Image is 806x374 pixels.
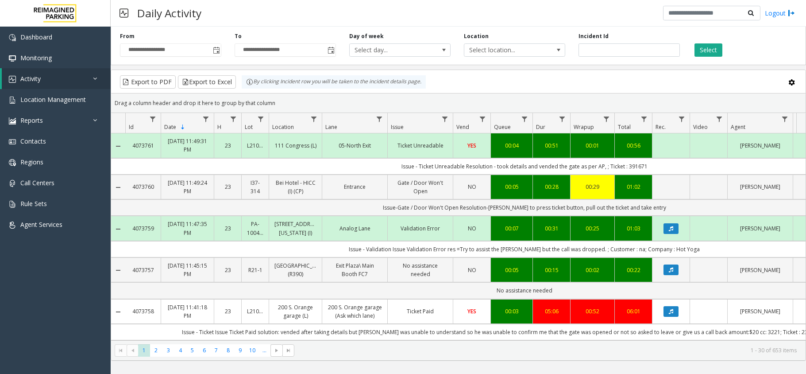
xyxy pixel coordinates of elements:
a: [PERSON_NAME] [733,224,787,233]
a: YES [459,141,485,150]
a: 00:25 [576,224,609,233]
span: Select location... [464,44,545,56]
a: Activity [2,68,111,89]
span: Total [618,123,631,131]
a: 23 [220,141,236,150]
a: 23 [220,183,236,191]
span: Select day... [350,44,430,56]
a: 00:02 [576,266,609,274]
a: 00:15 [538,266,565,274]
a: Exit Plaza\ Main Booth FC7 [328,261,382,278]
a: 23 [220,307,236,316]
kendo-pager-info: 1 - 30 of 653 items [300,347,797,354]
span: Sortable [179,124,186,131]
span: Activity [20,74,41,83]
span: Issue [391,123,404,131]
button: Select [694,43,722,57]
a: YES [459,307,485,316]
a: 00:22 [620,266,647,274]
a: [DATE] 11:45:15 PM [166,261,208,278]
a: 00:05 [496,183,527,191]
span: YES [467,142,476,149]
img: 'icon' [9,34,16,41]
a: Collapse Details [111,267,125,274]
a: Total Filter Menu [638,113,650,125]
a: 200 S. Orange garage (Ask which lane) [328,303,382,320]
span: Vend [456,123,469,131]
div: 00:04 [496,141,527,150]
a: 00:29 [576,183,609,191]
span: Page 10 [247,344,258,356]
img: 'icon' [9,55,16,62]
a: 00:07 [496,224,527,233]
a: 4073760 [131,183,155,191]
div: 00:52 [576,307,609,316]
a: 4073759 [131,224,155,233]
img: 'icon' [9,76,16,83]
span: Agent Services [20,220,62,229]
span: H [217,123,221,131]
a: [DATE] 11:49:31 PM [166,137,208,154]
a: [DATE] 11:41:18 PM [166,303,208,320]
img: 'icon' [9,117,16,125]
a: [DATE] 11:49:24 PM [166,179,208,195]
label: Day of week [349,32,384,40]
div: Drag a column header and drop it here to group by that column [111,95,806,111]
a: Lane Filter Menu [374,113,386,125]
span: YES [467,308,476,315]
label: To [235,32,242,40]
a: L21066000 [247,141,263,150]
a: Video Filter Menu [713,113,725,125]
a: 4073757 [131,266,155,274]
div: 05:06 [538,307,565,316]
span: Toggle popup [211,44,221,56]
a: Ticket Paid [393,307,447,316]
img: 'icon' [9,159,16,166]
img: 'icon' [9,180,16,187]
div: 00:31 [538,224,565,233]
span: Wrapup [574,123,594,131]
a: 4073758 [131,307,155,316]
span: Page 1 [138,344,150,356]
a: 00:28 [538,183,565,191]
a: 00:03 [496,307,527,316]
button: Export to Excel [178,75,236,89]
a: Collapse Details [111,308,125,316]
span: Location [272,123,294,131]
span: NO [468,183,476,191]
a: 200 S. Orange garage (L) [274,303,316,320]
button: Export to PDF [120,75,176,89]
span: Page 9 [234,344,246,356]
div: By clicking Incident row you will be taken to the incident details page. [242,75,426,89]
span: Agent [731,123,745,131]
span: Page 2 [150,344,162,356]
a: Location Filter Menu [308,113,320,125]
a: 4073761 [131,141,155,150]
a: I37-314 [247,179,263,195]
span: Reports [20,116,43,125]
span: Location Management [20,95,86,104]
span: Page 4 [174,344,186,356]
span: Page 6 [198,344,210,356]
a: Validation Error [393,224,447,233]
span: Go to the next page [270,344,282,357]
span: Go to the last page [282,344,294,357]
a: [DATE] 11:47:35 PM [166,220,208,237]
h3: Daily Activity [133,2,206,24]
a: Dur Filter Menu [556,113,568,125]
div: 00:05 [496,266,527,274]
a: Id Filter Menu [147,113,159,125]
a: 05-North Exit [328,141,382,150]
a: 00:01 [576,141,609,150]
a: H Filter Menu [228,113,239,125]
a: [GEOGRAPHIC_DATA] (R390) [274,261,316,278]
span: Contacts [20,137,46,145]
a: Collapse Details [111,143,125,150]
